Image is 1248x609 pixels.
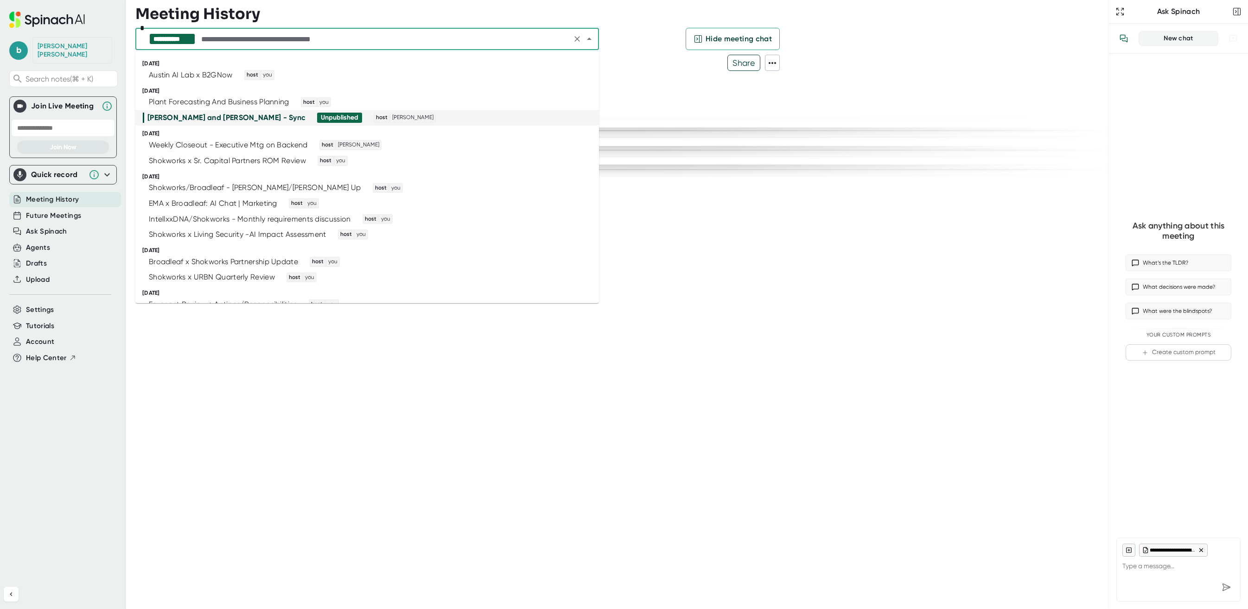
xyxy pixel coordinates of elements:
button: What decisions were made? [1126,279,1231,295]
span: you [261,71,274,79]
span: you [304,273,316,282]
img: Join Live Meeting [15,101,25,111]
span: host [302,98,316,107]
div: Austin AI Lab x B2GNow [149,70,233,80]
span: host [374,184,388,192]
span: host [290,199,304,208]
span: you [318,98,330,107]
button: View conversation history [1114,29,1133,48]
span: host [310,300,324,309]
div: Quick record [31,170,84,179]
span: Join Now [50,143,76,151]
div: [DATE] [142,247,599,254]
span: you [355,230,367,239]
button: Help Center [26,353,76,363]
h3: Meeting History [135,5,260,23]
div: Shokworks x Sr. Capital Partners ROM Review [149,156,306,165]
button: Join Now [17,140,109,154]
div: [DATE] [142,130,599,137]
div: Weekly Closeout - Executive Mtg on Backend [149,140,308,150]
div: Your Custom Prompts [1126,332,1231,338]
div: Ask Spinach [1127,7,1230,16]
span: you [380,215,392,223]
button: Meeting History [26,194,79,205]
span: host [287,273,302,282]
div: Ask anything about this meeting [1126,221,1231,241]
div: Shokworks x URBN Quarterly Review [149,273,275,282]
button: Future Meetings [26,210,81,221]
div: Brian Gewirtz [38,42,107,58]
span: Help Center [26,353,67,363]
div: Send message [1218,579,1235,596]
span: b [9,41,28,60]
div: Forecast Review + Actions/Responsibilities [149,300,297,309]
span: [PERSON_NAME] [391,114,435,122]
span: you [390,184,402,192]
span: host [339,230,353,239]
button: Account [26,336,54,347]
span: host [375,114,389,122]
button: Tutorials [26,321,54,331]
div: Plant Forecasting And Business Planning [149,97,289,107]
div: Join Live MeetingJoin Live Meeting [13,97,113,115]
div: Unpublished [321,114,358,122]
span: you [326,300,338,309]
button: What were the blindspots? [1126,303,1231,319]
button: Clear [571,32,584,45]
span: host [311,258,325,266]
button: Close [583,32,596,45]
button: Settings [26,304,54,315]
button: Close conversation sidebar [1230,5,1243,18]
div: Shokworks x Living Security -AI Impact Assessment [149,230,326,239]
button: Expand to Ask Spinach page [1114,5,1127,18]
div: Join Live Meeting [31,101,97,111]
div: Quick record [13,165,113,184]
div: [DATE] [142,88,599,95]
div: IntellxxDNA/Shokworks - Monthly requirements discussion [149,215,351,224]
button: Drafts [26,258,47,269]
span: host [363,215,378,223]
span: Search notes (⌘ + K) [25,75,115,83]
div: EMA x Broadleaf: AI Chat | Marketing [149,199,277,208]
div: Shokworks/Broadleaf - [PERSON_NAME]/[PERSON_NAME] Up [149,183,361,192]
button: Share [727,55,760,71]
button: Agents [26,242,50,253]
span: [PERSON_NAME] [337,141,381,149]
button: Create custom prompt [1126,344,1231,361]
div: [DATE] [142,173,599,180]
span: Hide meeting chat [706,33,772,44]
div: [DATE] [142,60,599,67]
span: you [327,258,339,266]
div: New chat [1145,34,1212,43]
button: Collapse sidebar [4,587,19,602]
span: host [245,71,260,79]
span: Share [728,55,760,71]
button: Upload [26,274,50,285]
div: [PERSON_NAME] and [PERSON_NAME] - Sync [147,113,306,122]
span: you [335,157,347,165]
span: you [306,199,318,208]
div: [DATE] [142,290,599,297]
button: Hide meeting chat [686,28,780,50]
span: host [320,141,335,149]
span: host [318,157,333,165]
button: Ask Spinach [26,226,67,237]
div: Broadleaf x Shokworks Partnership Update [149,257,298,266]
button: What’s the TLDR? [1126,254,1231,271]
